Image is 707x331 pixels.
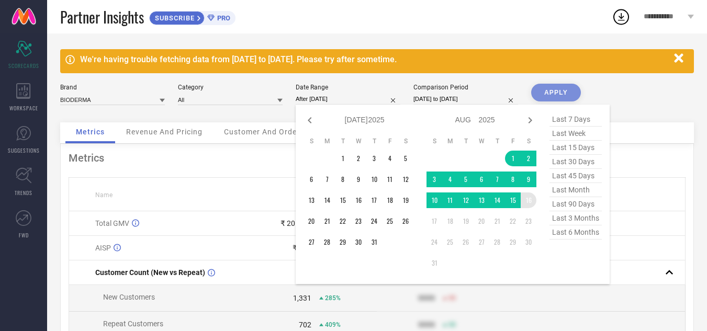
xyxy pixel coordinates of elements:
[80,54,669,64] div: We're having trouble fetching data from [DATE] to [DATE]. Please try after sometime.
[9,104,38,112] span: WORKSPACE
[224,128,304,136] span: Customer And Orders
[489,192,505,208] td: Thu Aug 14 2025
[299,321,311,329] div: 702
[474,234,489,250] td: Wed Aug 27 2025
[366,137,382,145] th: Thursday
[418,321,435,329] div: 9999
[474,137,489,145] th: Wednesday
[8,62,39,70] span: SCORECARDS
[427,213,442,229] td: Sun Aug 17 2025
[427,255,442,271] td: Sun Aug 31 2025
[448,321,456,328] span: 50
[549,112,602,127] span: last 7 days
[458,192,474,208] td: Tue Aug 12 2025
[549,225,602,239] span: last 6 months
[366,213,382,229] td: Thu Jul 24 2025
[549,211,602,225] span: last 3 months
[304,137,319,145] th: Sunday
[366,234,382,250] td: Thu Jul 31 2025
[325,294,341,302] span: 285%
[489,213,505,229] td: Thu Aug 21 2025
[382,192,398,208] td: Fri Jul 18 2025
[325,321,341,328] span: 409%
[489,172,505,187] td: Thu Aug 07 2025
[103,293,155,301] span: New Customers
[95,191,113,199] span: Name
[178,84,283,91] div: Category
[304,172,319,187] td: Sun Jul 06 2025
[215,14,230,22] span: PRO
[549,155,602,169] span: last 30 days
[382,172,398,187] td: Fri Jul 11 2025
[549,183,602,197] span: last month
[398,151,413,166] td: Sat Jul 05 2025
[351,213,366,229] td: Wed Jul 23 2025
[398,172,413,187] td: Sat Jul 12 2025
[521,137,536,145] th: Saturday
[418,294,435,302] div: 9999
[335,137,351,145] th: Tuesday
[549,197,602,211] span: last 90 days
[427,234,442,250] td: Sun Aug 24 2025
[15,189,32,197] span: TRENDS
[442,234,458,250] td: Mon Aug 25 2025
[398,192,413,208] td: Sat Jul 19 2025
[505,213,521,229] td: Fri Aug 22 2025
[293,294,311,302] div: 1,331
[505,137,521,145] th: Friday
[296,84,400,91] div: Date Range
[319,172,335,187] td: Mon Jul 07 2025
[351,151,366,166] td: Wed Jul 02 2025
[19,231,29,239] span: FWD
[335,234,351,250] td: Tue Jul 29 2025
[442,137,458,145] th: Monday
[549,169,602,183] span: last 45 days
[612,7,631,26] div: Open download list
[549,141,602,155] span: last 15 days
[319,192,335,208] td: Mon Jul 14 2025
[296,94,400,105] input: Select date range
[304,192,319,208] td: Sun Jul 13 2025
[448,294,456,302] span: 50
[60,6,144,28] span: Partner Insights
[442,192,458,208] td: Mon Aug 11 2025
[351,234,366,250] td: Wed Jul 30 2025
[335,213,351,229] td: Tue Jul 22 2025
[521,192,536,208] td: Sat Aug 16 2025
[366,172,382,187] td: Thu Jul 10 2025
[474,192,489,208] td: Wed Aug 13 2025
[95,219,129,227] span: Total GMV
[351,137,366,145] th: Wednesday
[319,213,335,229] td: Mon Jul 21 2025
[505,151,521,166] td: Fri Aug 01 2025
[335,172,351,187] td: Tue Jul 08 2025
[521,172,536,187] td: Sat Aug 09 2025
[505,172,521,187] td: Fri Aug 08 2025
[382,137,398,145] th: Friday
[382,213,398,229] td: Fri Jul 25 2025
[304,114,316,127] div: Previous month
[319,137,335,145] th: Monday
[474,172,489,187] td: Wed Aug 06 2025
[521,234,536,250] td: Sat Aug 30 2025
[8,146,40,154] span: SUGGESTIONS
[427,192,442,208] td: Sun Aug 10 2025
[505,192,521,208] td: Fri Aug 15 2025
[76,128,105,136] span: Metrics
[69,152,686,164] div: Metrics
[458,213,474,229] td: Tue Aug 19 2025
[524,114,536,127] div: Next month
[413,94,518,105] input: Select comparison period
[95,244,111,252] span: AISP
[126,128,203,136] span: Revenue And Pricing
[351,192,366,208] td: Wed Jul 16 2025
[335,151,351,166] td: Tue Jul 01 2025
[521,151,536,166] td: Sat Aug 02 2025
[458,137,474,145] th: Tuesday
[521,213,536,229] td: Sat Aug 23 2025
[366,151,382,166] td: Thu Jul 03 2025
[60,84,165,91] div: Brand
[366,192,382,208] td: Thu Jul 17 2025
[149,8,235,25] a: SUBSCRIBEPRO
[413,84,518,91] div: Comparison Period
